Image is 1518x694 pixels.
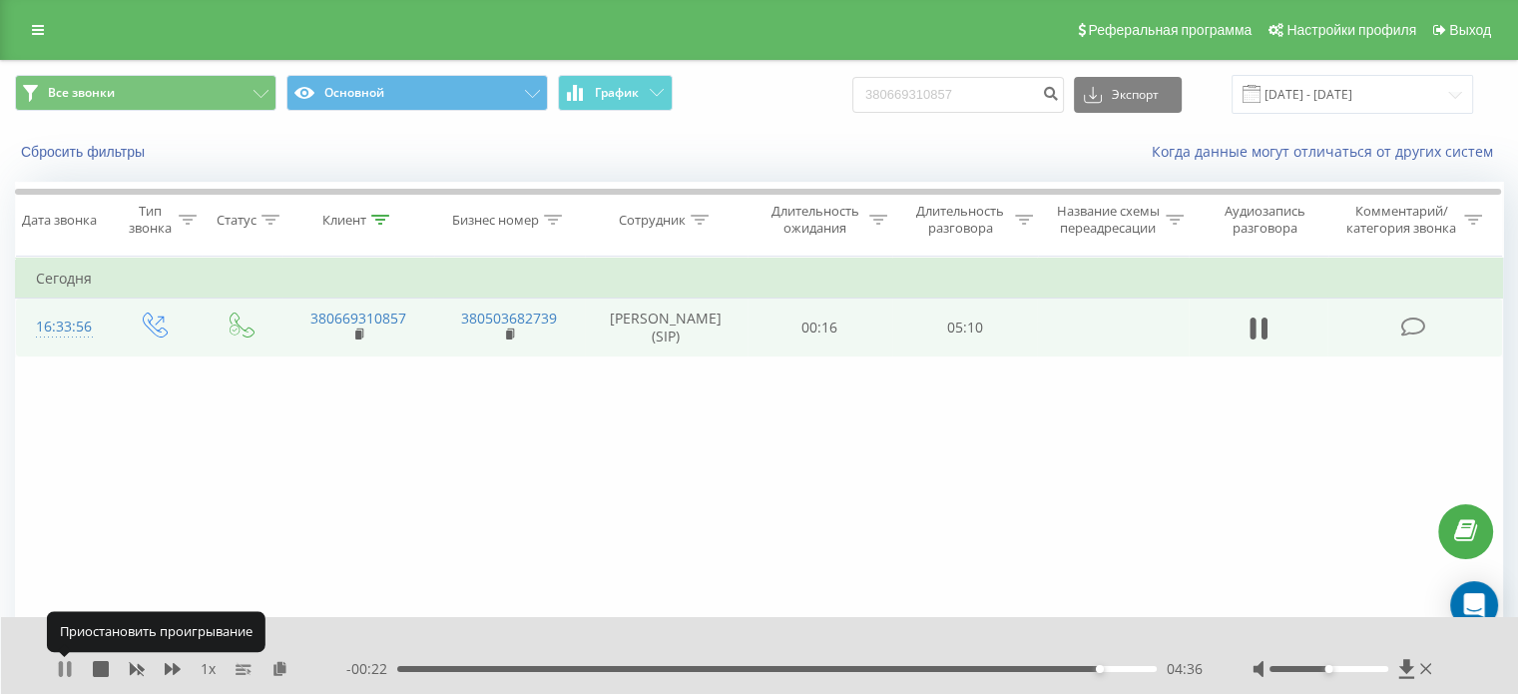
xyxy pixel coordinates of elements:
div: Статус [217,212,256,229]
span: Настройки профиля [1286,22,1416,38]
td: [PERSON_NAME] (SIP) [585,299,748,356]
div: Accessibility label [1096,665,1104,673]
button: Основной [286,75,548,111]
a: Когда данные могут отличаться от других систем [1152,142,1503,161]
a: 380669310857 [310,309,406,328]
span: Выход [1449,22,1491,38]
a: 380503682739 [461,309,557,328]
span: - 00:22 [346,659,397,679]
button: Все звонки [15,75,276,111]
span: График [595,86,639,100]
div: Название схемы переадресации [1056,203,1161,237]
div: Длительность ожидания [765,203,865,237]
span: Реферальная программа [1088,22,1252,38]
td: 00:16 [748,299,892,356]
div: Тип звонка [126,203,173,237]
div: Дата звонка [22,212,97,229]
td: 05:10 [892,299,1037,356]
div: Длительность разговора [910,203,1010,237]
div: Приостановить проигрывание [47,612,265,652]
div: Аудиозапись разговора [1207,203,1323,237]
span: 04:36 [1167,659,1203,679]
td: Сегодня [16,259,1503,299]
div: Бизнес номер [452,212,539,229]
button: Экспорт [1074,77,1182,113]
div: Комментарий/категория звонка [1342,203,1459,237]
div: 16:33:56 [36,308,89,347]
button: Сбросить фильтры [15,143,155,161]
div: Open Intercom Messenger [1450,581,1498,629]
button: График [558,75,673,111]
span: Все звонки [48,85,115,101]
span: 1 x [201,659,216,679]
input: Поиск по номеру [852,77,1064,113]
div: Accessibility label [1324,665,1332,673]
div: Сотрудник [619,212,686,229]
div: Клиент [322,212,366,229]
